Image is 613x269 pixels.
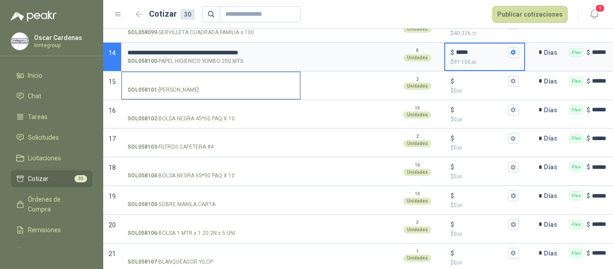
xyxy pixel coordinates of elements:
span: 0 [454,231,462,237]
p: Días [544,216,561,234]
img: Logo peakr [11,11,57,22]
span: Solicitudes [28,132,59,142]
input: $$0,00 [456,250,506,256]
div: Flex [569,249,583,258]
input: $$91.106,40 [456,49,506,56]
div: Unidades [403,169,431,176]
p: $ [587,162,590,172]
span: 15 [109,78,116,85]
input: $$0,00 [456,221,506,228]
a: Inicio [11,67,92,84]
a: Tareas [11,108,92,125]
button: Publicar cotizaciones [492,6,568,23]
p: $ [451,133,454,143]
p: $ [451,230,519,238]
div: Flex [569,220,583,229]
span: ,00 [457,260,462,265]
p: $ [451,76,454,86]
div: Unidades [403,198,431,205]
div: Unidades [403,83,431,90]
input: SOL058101-[PERSON_NAME] [127,78,294,85]
p: - [PERSON_NAME] [127,86,199,94]
div: Flex [569,48,583,57]
span: 17 [109,135,116,142]
strong: SOL058102 [127,115,157,123]
a: Remisiones [11,221,92,238]
p: $ [451,220,454,229]
button: $$0,00 [508,190,519,201]
input: $$0,00 [456,78,506,84]
p: 1 [416,248,419,255]
p: $ [587,220,590,229]
img: Company Logo [11,33,28,50]
p: $ [451,191,454,201]
p: $ [451,115,519,124]
p: Días [544,44,561,62]
p: Días [544,244,561,262]
p: - SOBRE MANILA CARTA [127,200,215,209]
input: $$0,00 [456,135,506,142]
p: $ [587,48,590,57]
p: $ [451,248,454,258]
span: Órdenes de Compra [28,194,84,214]
p: - BOLSA NEGRA 65*90 PAQ X 10 [127,172,235,180]
span: 30 [74,175,87,182]
a: Configuración [11,242,92,259]
span: Licitaciones [28,153,61,163]
div: Unidades [403,255,431,262]
input: $$0,00 [456,106,506,113]
span: ,00 [457,174,462,179]
span: 0 [454,260,462,266]
strong: SOL058100 [127,57,157,66]
a: Cotizar30 [11,170,92,187]
span: 18 [109,164,116,171]
p: $ [451,201,519,210]
button: $$0,00 [508,248,519,259]
div: Unidades [403,226,431,234]
span: 14 [109,49,116,57]
h2: Cotizar [149,8,195,20]
p: $ [451,105,454,115]
button: 1 [586,6,602,22]
span: Inicio [28,71,42,80]
p: $ [451,58,519,66]
div: Flex [569,134,583,143]
p: $ [451,48,454,57]
input: SOL058107-BLANQUEADOR YILOP [127,250,294,257]
p: - BOLSA NEGRA 45*60 PAQ X 10 [127,115,235,123]
p: $ [451,29,519,38]
input: $$0,00 [456,193,506,199]
input: SOL058103-FILTROS CAFETERA #4 [127,135,294,142]
span: 0 [454,116,462,123]
p: $ [451,172,519,181]
span: Tareas [28,112,48,122]
strong: SOL058101 [127,86,157,94]
input: SOL058102-BOLSA NEGRA 45*60 PAQ X 10 [127,107,294,114]
p: 3 [416,219,419,226]
div: 30 [180,9,195,20]
a: Chat [11,88,92,105]
div: Unidades [403,26,431,33]
p: $ [587,191,590,201]
p: $ [587,105,590,115]
input: SOL058104-BOLSA NEGRA 65*90 PAQ X 10 [127,164,294,171]
span: 40.326 [454,30,476,36]
p: - PAPEL HIGIENICO YUMBO 250 MTS [127,57,243,66]
span: ,72 [471,31,476,36]
span: ,00 [457,88,462,93]
div: Flex [569,106,583,115]
p: $ [451,144,519,152]
a: Solicitudes [11,129,92,146]
div: Flex [569,163,583,172]
p: Días [544,72,561,90]
span: ,00 [457,117,462,122]
strong: SOL058107 [127,258,157,266]
span: ,00 [457,203,462,208]
button: $$0,00 [508,76,519,87]
p: 15 [415,105,420,112]
span: 16 [109,107,116,114]
p: 10 [415,162,420,169]
p: 10 [415,190,420,198]
div: Unidades [403,54,431,62]
p: $ [587,248,590,258]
